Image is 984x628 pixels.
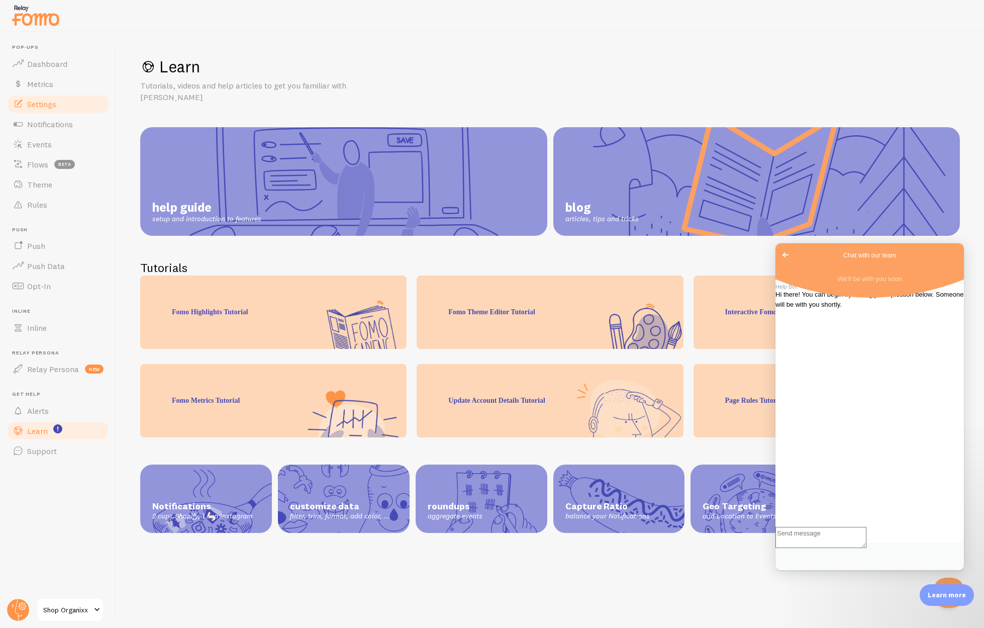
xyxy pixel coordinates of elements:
[694,364,960,437] div: Page Rules Tutorial
[928,590,966,600] p: Learn more
[6,421,110,441] a: Learn
[140,276,407,349] div: Fomo Highlights Tutorial
[775,243,964,570] iframe: Help Scout Beacon - Live Chat, Contact Form, and Knowledge Base
[27,446,57,456] span: Support
[152,215,261,224] span: setup and introduction to features
[11,3,61,28] img: fomo-relay-logo-orange.svg
[27,406,49,416] span: Alerts
[27,200,47,210] span: Rules
[565,512,673,521] span: balance your Notifications
[428,512,535,521] span: aggregate events
[703,501,810,512] span: Geo Targeting
[6,94,110,114] a: Settings
[27,281,51,291] span: Opt-In
[6,114,110,134] a: Notifications
[27,79,53,89] span: Metrics
[6,54,110,74] a: Dashboard
[27,59,67,69] span: Dashboard
[12,308,110,315] span: Inline
[565,215,639,224] span: articles, tips and tricks
[85,365,104,374] span: new
[694,276,960,349] div: Interactive Fomo Demo
[6,154,110,174] a: Flows beta
[6,318,110,338] a: Inline
[934,578,964,608] iframe: Help Scout Beacon - Close
[6,236,110,256] a: Push
[140,80,381,103] p: Tutorials, videos and help articles to get you familiar with [PERSON_NAME]
[12,350,110,356] span: Relay Persona
[140,260,960,276] h2: Tutorials
[62,32,127,39] span: We’ll be with you soon
[920,584,974,606] div: Learn more
[6,195,110,215] a: Rules
[27,261,65,271] span: Push Data
[27,139,52,149] span: Events
[27,426,48,436] span: Learn
[27,159,48,169] span: Flows
[290,512,398,521] span: filter, trim, format, add color, ...
[428,501,535,512] span: roundups
[140,56,960,77] h1: Learn
[27,119,73,129] span: Notifications
[6,401,110,421] a: Alerts
[6,256,110,276] a: Push Data
[4,6,16,18] span: Go back
[565,501,673,512] span: Capture Ratio
[553,127,960,236] a: blog articles, tips and tricks
[53,424,62,433] svg: <p>Watch New Feature Tutorials!</p>
[6,134,110,154] a: Events
[140,127,547,236] a: help guide setup and introduction to features
[27,180,52,190] span: Theme
[703,512,810,521] span: add Location to Events
[12,227,110,233] span: Push
[43,604,91,616] span: Shop Organixx
[54,160,75,169] span: beta
[68,7,121,17] span: Chat with our team
[6,276,110,296] a: Opt-In
[36,598,104,622] a: Shop Organixx
[6,74,110,94] a: Metrics
[417,276,683,349] div: Fomo Theme Editor Tutorial
[290,501,398,512] span: customize data
[6,359,110,379] a: Relay Persona new
[6,174,110,195] a: Theme
[27,364,79,374] span: Relay Persona
[152,501,260,512] span: Notifications
[417,364,683,437] div: Update Account Details Tutorial
[152,200,261,215] span: help guide
[12,391,110,398] span: Get Help
[565,200,639,215] span: blog
[27,323,47,333] span: Inline
[12,44,110,51] span: Pop-ups
[27,99,56,109] span: Settings
[152,512,260,521] span: 2 cups Shopify, 1 cup Instagram
[140,364,407,437] div: Fomo Metrics Tutorial
[27,241,45,251] span: Push
[6,441,110,461] a: Support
